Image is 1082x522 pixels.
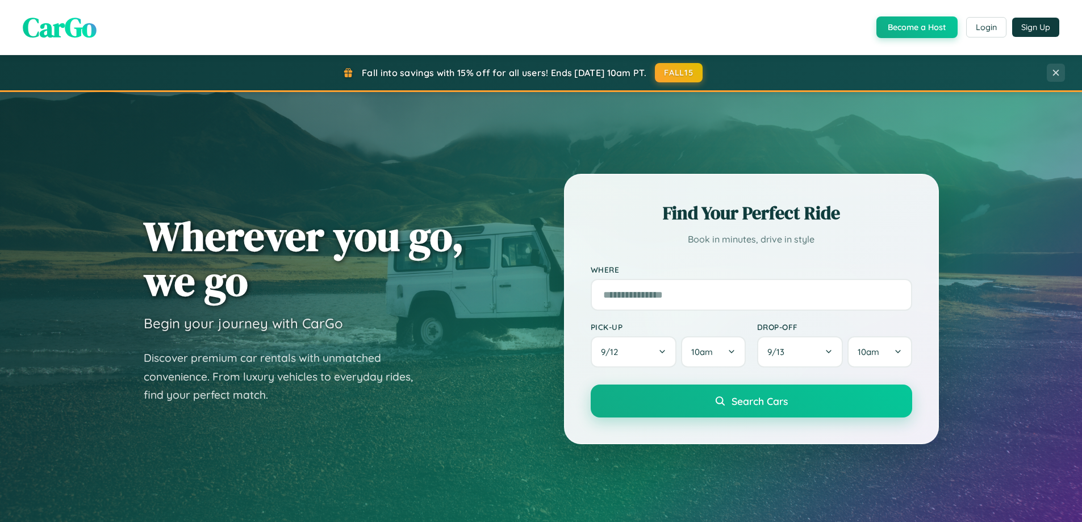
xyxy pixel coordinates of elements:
[847,336,912,368] button: 10am
[144,214,464,303] h1: Wherever you go, we go
[591,385,912,417] button: Search Cars
[144,349,428,404] p: Discover premium car rentals with unmatched convenience. From luxury vehicles to everyday rides, ...
[1012,18,1059,37] button: Sign Up
[767,346,790,357] span: 9 / 13
[732,395,788,407] span: Search Cars
[591,336,677,368] button: 9/12
[591,265,912,274] label: Where
[858,346,879,357] span: 10am
[876,16,958,38] button: Become a Host
[23,9,97,46] span: CarGo
[681,336,745,368] button: 10am
[591,322,746,332] label: Pick-up
[966,17,1006,37] button: Login
[144,315,343,332] h3: Begin your journey with CarGo
[591,231,912,248] p: Book in minutes, drive in style
[362,67,646,78] span: Fall into savings with 15% off for all users! Ends [DATE] 10am PT.
[591,201,912,225] h2: Find Your Perfect Ride
[691,346,713,357] span: 10am
[757,322,912,332] label: Drop-off
[601,346,624,357] span: 9 / 12
[757,336,843,368] button: 9/13
[655,63,703,82] button: FALL15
